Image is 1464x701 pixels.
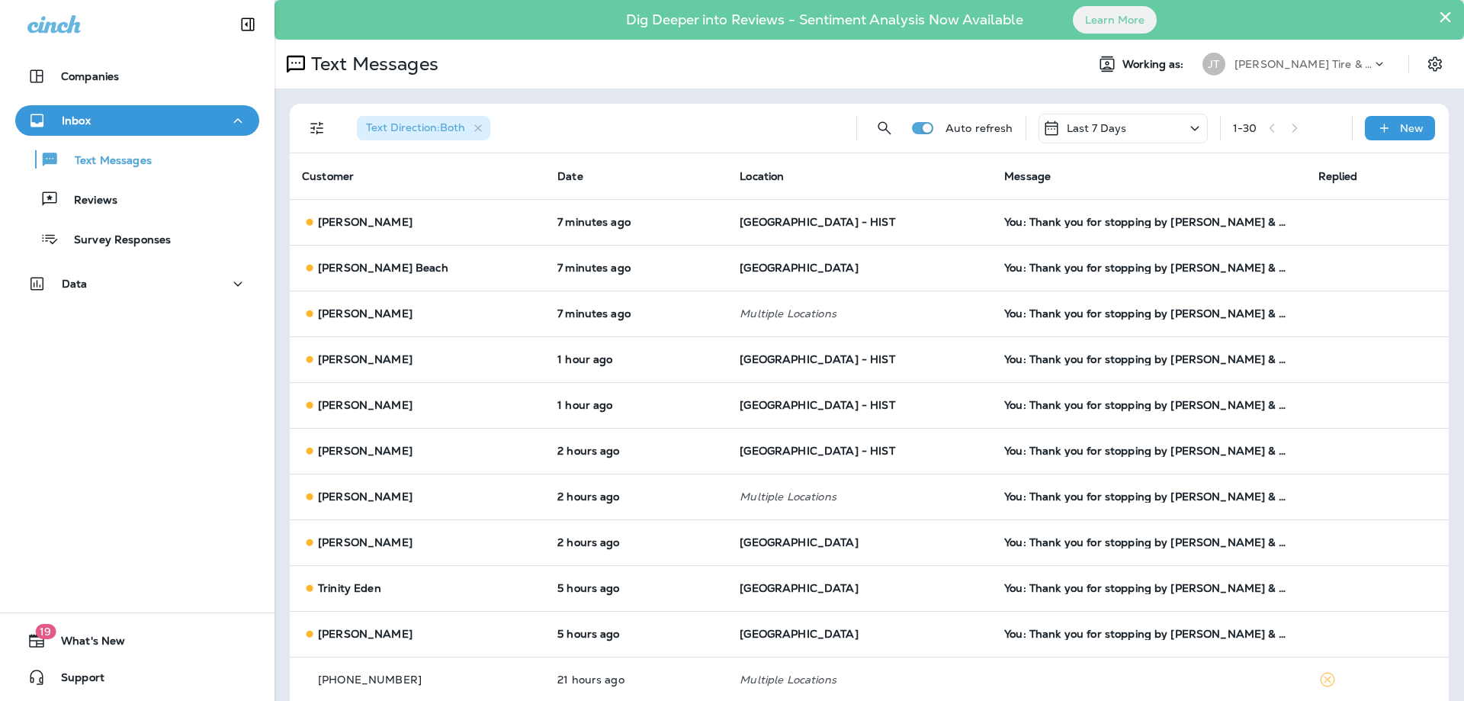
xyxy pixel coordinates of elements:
p: Auto refresh [945,122,1013,134]
p: Inbox [62,114,91,127]
p: Oct 7, 2025 12:58 PM [557,307,715,320]
button: Support [15,662,259,693]
span: Message [1004,169,1051,183]
span: [GEOGRAPHIC_DATA] [740,627,858,641]
div: You: Thank you for stopping by Jensen Tire & Auto - North 90th Street. Please take 30 seconds to ... [1004,353,1293,365]
p: [PERSON_NAME] [318,445,413,457]
p: Text Messages [59,154,152,169]
p: Companies [61,70,119,82]
p: [PERSON_NAME] [318,307,413,320]
p: Oct 7, 2025 11:01 AM [557,536,715,548]
p: Text Messages [305,53,438,76]
p: Oct 7, 2025 11:59 AM [557,353,715,365]
span: Date [557,169,583,183]
button: Search Messages [869,113,900,143]
div: You: Thank you for stopping by Jensen Tire & Auto - North 90th Street. Please take 30 seconds to ... [1004,216,1293,228]
button: Survey Responses [15,223,259,255]
p: [PHONE_NUMBER] [318,674,422,686]
p: Trinity Eden [318,582,381,594]
p: [PERSON_NAME] [318,536,413,548]
button: Collapse Sidebar [226,9,269,40]
span: Working as: [1122,58,1187,71]
p: [PERSON_NAME] Tire & Auto [1234,58,1372,70]
button: Close [1438,5,1453,29]
span: [GEOGRAPHIC_DATA] - HIST [740,444,894,458]
div: Text Direction:Both [357,116,490,140]
button: Filters [302,113,332,143]
div: You: Thank you for stopping by Jensen Tire & Auto - North 90th Street. Please take 30 seconds to ... [1004,262,1293,274]
span: [GEOGRAPHIC_DATA] [740,581,858,595]
span: [GEOGRAPHIC_DATA] - HIST [740,398,894,412]
p: Multiple Locations [740,490,980,503]
p: [PERSON_NAME] Beach [318,262,448,274]
p: Last 7 Days [1067,122,1127,134]
p: New [1400,122,1424,134]
span: What's New [46,635,125,653]
span: Customer [302,169,354,183]
button: Data [15,269,259,299]
p: Dig Deeper into Reviews - Sentiment Analysis Now Available [582,18,1067,22]
p: Survey Responses [59,233,171,248]
p: Oct 6, 2025 03:06 PM [557,674,715,686]
p: Oct 7, 2025 08:02 AM [557,628,715,640]
div: 1 - 30 [1233,122,1257,134]
button: Learn More [1073,6,1157,34]
p: Oct 7, 2025 08:02 AM [557,582,715,594]
div: You: Thank you for stopping by Jensen Tire & Auto - North 90th Street. Please take 30 seconds to ... [1004,307,1293,320]
span: Replied [1318,169,1358,183]
button: Settings [1421,50,1449,78]
div: You: Thank you for stopping by Jensen Tire & Auto - North 90th Street. Please take 30 seconds to ... [1004,582,1293,594]
p: Oct 7, 2025 12:58 PM [557,262,715,274]
div: You: Thank you for stopping by Jensen Tire & Auto - North 90th Street. Please take 30 seconds to ... [1004,536,1293,548]
p: [PERSON_NAME] [318,628,413,640]
p: Data [62,278,88,290]
button: Companies [15,61,259,92]
p: Multiple Locations [740,674,980,686]
p: [PERSON_NAME] [318,353,413,365]
p: [PERSON_NAME] [318,399,413,411]
p: Reviews [59,194,117,208]
div: You: Thank you for stopping by Jensen Tire & Auto - North 90th Street. Please take 30 seconds to ... [1004,490,1293,503]
span: [GEOGRAPHIC_DATA] [740,261,858,275]
p: Oct 7, 2025 12:58 PM [557,216,715,228]
p: [PERSON_NAME] [318,490,413,503]
div: You: Thank you for stopping by Jensen Tire & Auto - North 90th Street. Please take 30 seconds to ... [1004,445,1293,457]
button: Text Messages [15,143,259,175]
button: Inbox [15,105,259,136]
p: Oct 7, 2025 11:01 AM [557,445,715,457]
button: Reviews [15,183,259,215]
span: Location [740,169,784,183]
span: [GEOGRAPHIC_DATA] - HIST [740,352,894,366]
button: 19What's New [15,625,259,656]
div: You: Thank you for stopping by Jensen Tire & Auto - North 90th Street. Please take 30 seconds to ... [1004,628,1293,640]
span: Support [46,671,104,690]
span: 19 [35,624,56,639]
p: Multiple Locations [740,307,980,320]
p: [PERSON_NAME] [318,216,413,228]
span: [GEOGRAPHIC_DATA] - HIST [740,215,894,229]
span: [GEOGRAPHIC_DATA] [740,535,858,549]
div: JT [1202,53,1225,76]
p: Oct 7, 2025 11:59 AM [557,399,715,411]
p: Oct 7, 2025 11:01 AM [557,490,715,503]
div: You: Thank you for stopping by Jensen Tire & Auto - North 90th Street. Please take 30 seconds to ... [1004,399,1293,411]
span: Text Direction : Both [366,121,465,134]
